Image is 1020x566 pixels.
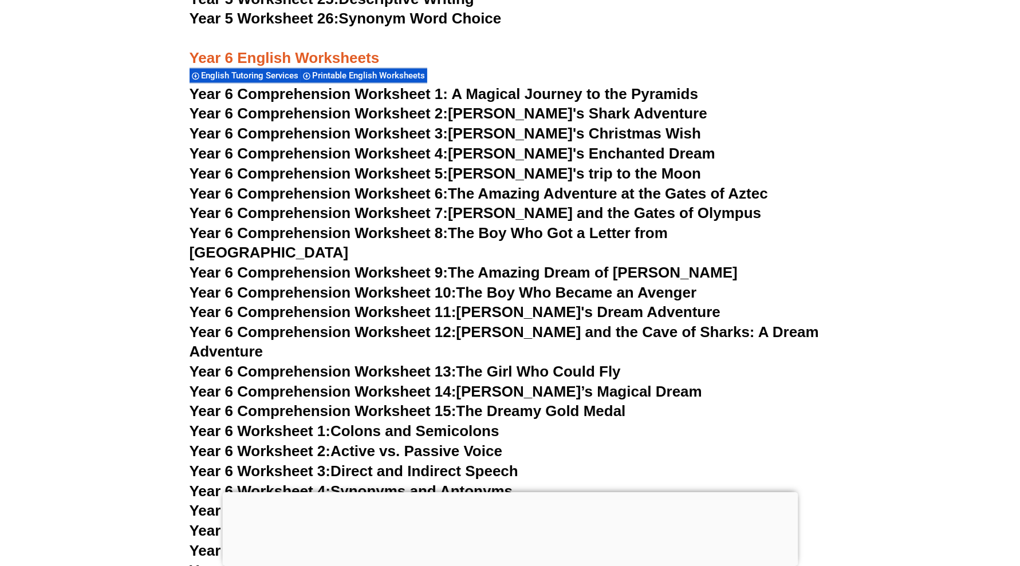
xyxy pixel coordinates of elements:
span: Year 5 Worksheet 26: [190,10,339,27]
iframe: Advertisement [222,492,798,563]
span: Year 6 Comprehension Worksheet 11: [190,303,456,320]
a: Year 6 Comprehension Worksheet 4:[PERSON_NAME]'s Enchanted Dream [190,145,715,162]
a: Year 6 Comprehension Worksheet 7:[PERSON_NAME] and the Gates of Olympus [190,204,762,221]
span: Year 6 Worksheet 5: [190,502,331,519]
div: Printable English Worksheets [301,68,427,83]
a: Year 6 Comprehension Worksheet 10:The Boy Who Became an Avenger [190,284,697,301]
a: Year 6 Comprehension Worksheet 15:The Dreamy Gold Medal [190,402,626,419]
a: Year 6 Worksheet 1:Colons and Semicolons [190,422,499,440]
a: Year 6 Comprehension Worksheet 2:[PERSON_NAME]'s Shark Adventure [190,105,707,122]
span: Printable English Worksheets [313,70,429,81]
span: Year 6 Comprehension Worksheet 3: [190,125,448,142]
a: Year 6 Comprehension Worksheet 6:The Amazing Adventure at the Gates of Aztec [190,185,768,202]
span: Year 6 Worksheet 7: [190,542,331,559]
a: Year 6 Worksheet 2:Active vs. Passive Voice [190,442,502,460]
div: English Tutoring Services [190,68,301,83]
span: Year 6 Comprehension Worksheet 15: [190,402,456,419]
span: Year 6 Comprehension Worksheet 2: [190,105,448,122]
span: Year 6 Worksheet 2: [190,442,331,460]
span: Year 6 Worksheet 1: [190,422,331,440]
a: Year 6 Worksheet 4:Synonyms and Antonyms [190,482,513,500]
a: Year 6 Comprehension Worksheet 14:[PERSON_NAME]’s Magical Dream [190,383,702,400]
span: Year 6 Comprehension Worksheet 14: [190,383,456,400]
a: Year 6 Worksheet 3:Direct and Indirect Speech [190,462,518,480]
a: Year 6 Comprehension Worksheet 3:[PERSON_NAME]'s Christmas Wish [190,125,702,142]
a: Year 6 Comprehension Worksheet 9:The Amazing Dream of [PERSON_NAME] [190,264,738,281]
span: Year 6 Comprehension Worksheet 4: [190,145,448,162]
a: Year 6 Comprehension Worksheet 11:[PERSON_NAME]'s Dream Adventure [190,303,720,320]
span: Year 6 Comprehension Worksheet 12: [190,323,456,341]
span: Year 6 Comprehension Worksheet 5: [190,165,448,182]
a: Year 6 Comprehension Worksheet 8:The Boy Who Got a Letter from [GEOGRAPHIC_DATA] [190,224,668,261]
a: Year 6 Comprehension Worksheet 13:The Girl Who Could Fly [190,363,621,380]
a: Year 6 Worksheet 5:Homophones and Homonyms [190,502,542,519]
a: Year 6 Comprehension Worksheet 1: A Magical Journey to the Pyramids [190,85,699,102]
span: Year 6 Comprehension Worksheet 10: [190,284,456,301]
a: Year 6 Worksheet 7:Similes, Metaphors, and Personification [190,542,613,559]
span: Year 6 Worksheet 4: [190,482,331,500]
span: Year 6 Comprehension Worksheet 13: [190,363,456,380]
a: Year 6 Worksheet 6:Prefixes and Suffixes [190,522,481,539]
span: Year 6 Comprehension Worksheet 6: [190,185,448,202]
span: Year 6 Comprehension Worksheet 9: [190,264,448,281]
a: Year 6 Comprehension Worksheet 12:[PERSON_NAME] and the Cave of Sharks: A Dream Adventure [190,323,819,360]
a: Year 5 Worksheet 26:Synonym Word Choice [190,10,502,27]
span: English Tutoring Services [202,70,302,81]
span: Year 6 Worksheet 3: [190,462,331,480]
span: Year 6 Worksheet 6: [190,522,331,539]
h3: Year 6 English Worksheets [190,29,831,68]
span: Year 6 Comprehension Worksheet 8: [190,224,448,242]
a: Year 6 Comprehension Worksheet 5:[PERSON_NAME]'s trip to the Moon [190,165,702,182]
span: Year 6 Comprehension Worksheet 7: [190,204,448,221]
